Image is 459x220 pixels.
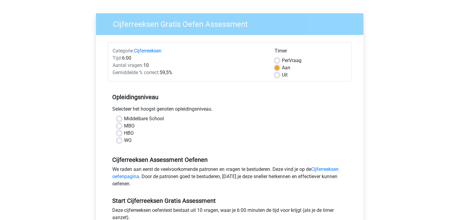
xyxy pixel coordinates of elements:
div: 10 [108,62,270,69]
label: Vraag [282,57,301,64]
span: Per [282,58,289,63]
h5: Cijferreeksen Assessment Oefenen [112,156,347,163]
h3: Cijferreeksen Gratis Oefen Assessment [106,17,359,29]
label: Uit [282,71,288,79]
span: Gemiddelde % correct: [113,70,160,75]
label: WO [124,137,132,144]
label: HBO [124,130,134,137]
div: 59,5% [108,69,270,76]
label: Aan [282,64,290,71]
label: MBO [124,122,135,130]
h5: Opleidingsniveau [112,91,347,103]
label: Middelbare School [124,115,164,122]
span: Tijd: [113,55,122,61]
h5: Start Cijferreeksen Gratis Assessment [112,197,347,204]
div: We raden aan eerst de veelvoorkomende patronen en vragen te bestuderen. Deze vind je op de . Door... [108,166,352,190]
div: Selecteer het hoogst genoten opleidingsniveau. [108,105,352,115]
span: Categorie: [113,48,134,54]
span: Aantal vragen: [113,62,143,68]
div: 6:00 [108,55,270,62]
a: Cijferreeksen [134,48,161,54]
div: Timer [275,47,347,57]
